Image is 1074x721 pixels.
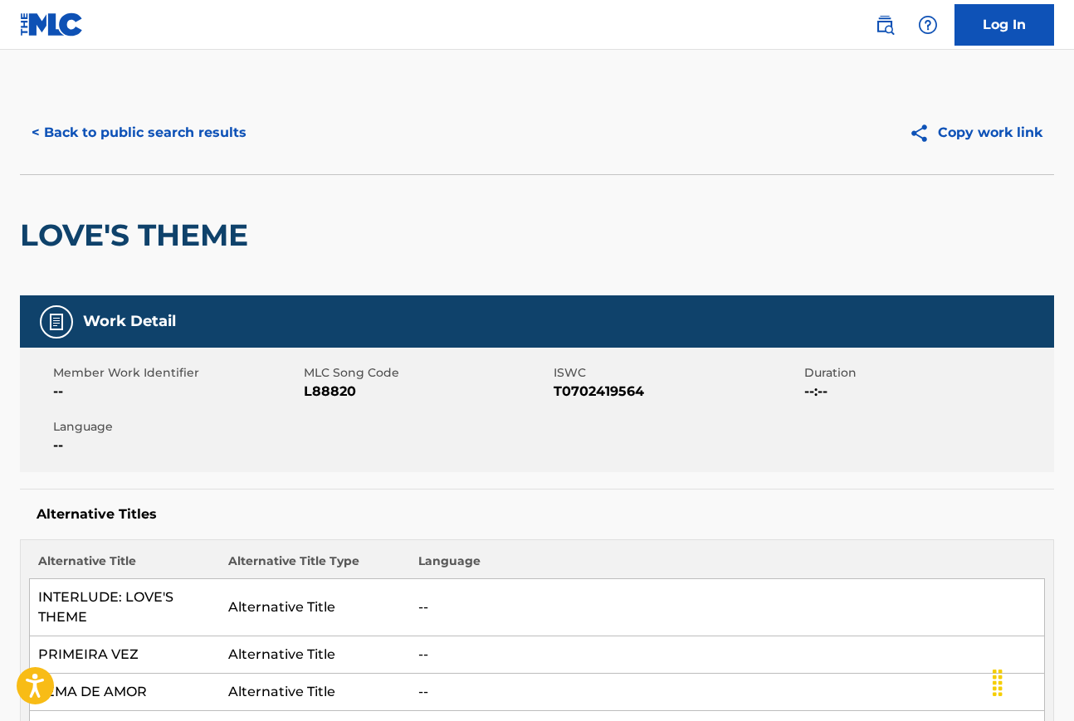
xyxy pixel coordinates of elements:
[220,674,410,711] td: Alternative Title
[875,15,895,35] img: search
[897,112,1054,153] button: Copy work link
[804,382,1051,402] span: --:--
[954,4,1054,46] a: Log In
[53,364,300,382] span: Member Work Identifier
[410,674,1044,711] td: --
[410,553,1044,579] th: Language
[30,553,220,579] th: Alternative Title
[20,112,258,153] button: < Back to public search results
[220,636,410,674] td: Alternative Title
[984,658,1011,708] div: Drag
[911,8,945,41] div: Help
[53,382,300,402] span: --
[30,674,220,711] td: TEMA DE AMOR
[554,382,800,402] span: T0702419564
[868,8,901,41] a: Public Search
[304,382,550,402] span: L88820
[410,579,1044,636] td: --
[20,217,256,254] h2: LOVE'S THEME
[909,123,938,144] img: Copy work link
[804,364,1051,382] span: Duration
[220,553,410,579] th: Alternative Title Type
[46,312,66,332] img: Work Detail
[53,436,300,455] span: --
[20,12,84,37] img: MLC Logo
[30,579,220,636] td: INTERLUDE: LOVE'S THEME
[991,641,1074,721] iframe: Chat Widget
[83,312,176,331] h5: Work Detail
[30,636,220,674] td: PRIMEIRA VEZ
[53,418,300,436] span: Language
[918,15,938,35] img: help
[410,636,1044,674] td: --
[37,506,1037,523] h5: Alternative Titles
[304,364,550,382] span: MLC Song Code
[220,579,410,636] td: Alternative Title
[554,364,800,382] span: ISWC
